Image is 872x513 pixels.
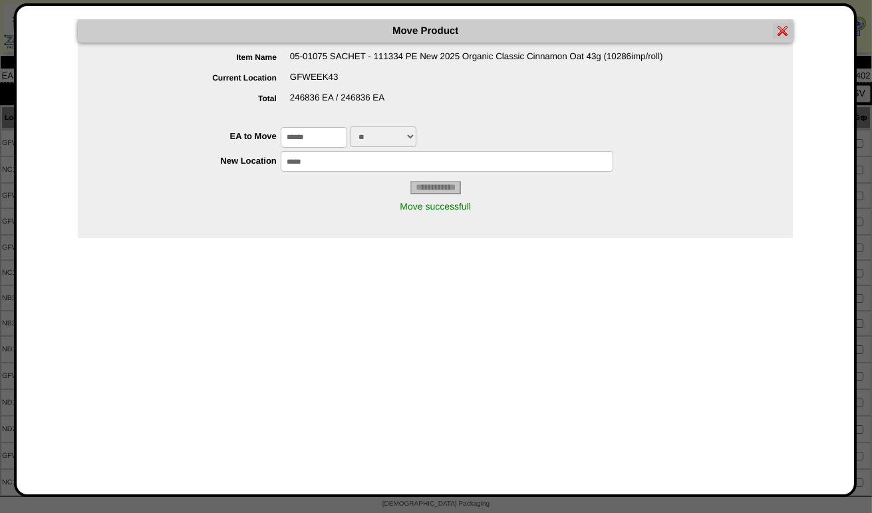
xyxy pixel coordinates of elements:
div: Move Product [78,19,793,43]
div: Move successfull [78,194,793,218]
div: 05-01075 SACHET - 111334 PE New 2025 Organic Classic Cinnamon Oat 43g (10286imp/roll) [104,51,793,72]
div: 246836 EA / 246836 EA [104,92,793,113]
div: GFWEEK43 [104,72,793,92]
label: EA to Move [104,131,281,141]
label: New Location [104,156,281,166]
img: error.gif [778,25,788,36]
label: Item Name [104,53,290,62]
label: Current Location [104,73,290,83]
label: Total [104,94,290,103]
